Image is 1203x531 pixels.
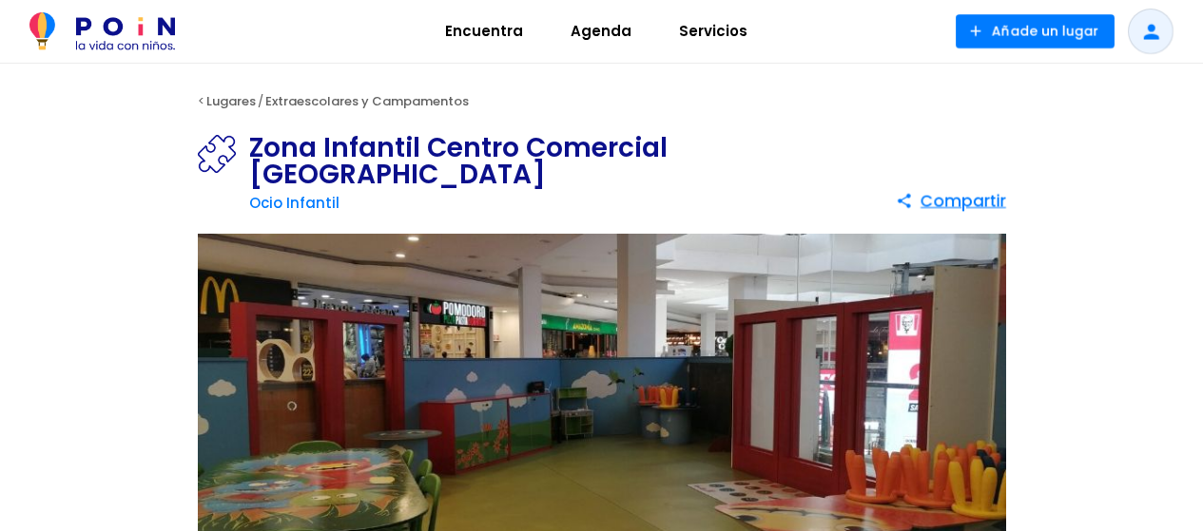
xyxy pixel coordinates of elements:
button: Añade un lugar [956,14,1115,48]
img: POiN [29,12,175,50]
a: Encuentra [421,9,547,54]
span: Servicios [670,16,756,47]
a: Lugares [206,92,256,110]
a: Servicios [655,9,771,54]
span: Agenda [562,16,640,47]
a: Extraescolares y Campamentos [265,92,469,110]
a: Agenda [547,9,655,54]
div: < / [174,87,1030,116]
img: Ocio Infantil [198,135,249,173]
span: Encuentra [437,16,532,47]
a: Ocio Infantil [249,193,340,213]
h1: Zona Infantil Centro Comercial [GEOGRAPHIC_DATA] [249,135,896,188]
button: Compartir [896,183,1006,218]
